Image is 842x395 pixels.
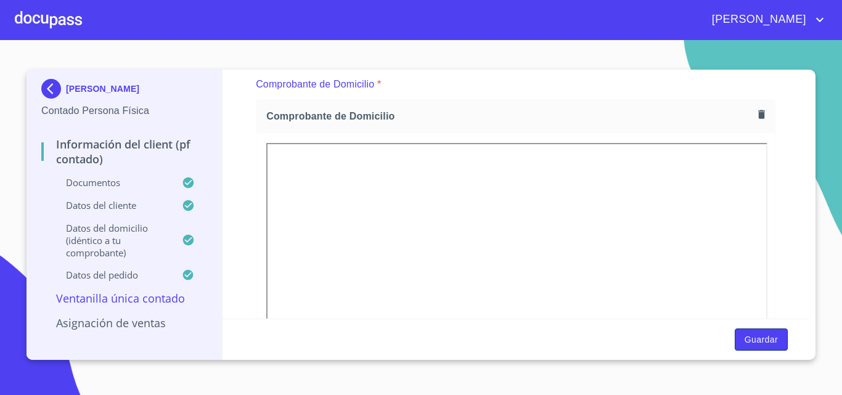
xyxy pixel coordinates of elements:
span: Comprobante de Domicilio [266,110,753,123]
img: Docupass spot blue [41,79,66,99]
p: Información del Client (PF contado) [41,137,207,166]
span: Guardar [745,332,778,348]
button: Guardar [735,328,788,351]
span: [PERSON_NAME] [703,10,812,30]
p: [PERSON_NAME] [66,84,139,94]
p: Datos del pedido [41,269,182,281]
p: Ventanilla única contado [41,291,207,306]
button: account of current user [703,10,827,30]
p: Documentos [41,176,182,189]
p: Contado Persona Física [41,104,207,118]
div: [PERSON_NAME] [41,79,207,104]
p: Asignación de Ventas [41,316,207,330]
p: Comprobante de Domicilio [256,77,374,92]
p: Datos del cliente [41,199,182,211]
p: Datos del domicilio (idéntico a tu comprobante) [41,222,182,259]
